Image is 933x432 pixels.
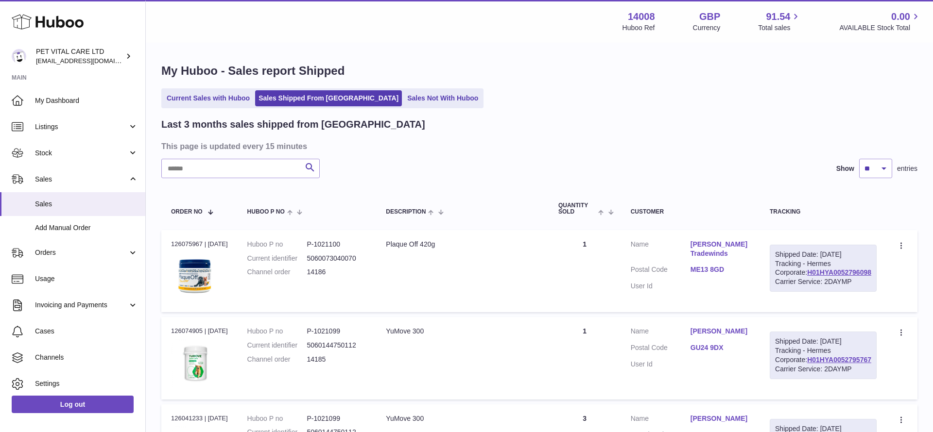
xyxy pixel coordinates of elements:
strong: 14008 [628,10,655,23]
span: entries [897,164,917,173]
dt: Channel order [247,355,307,364]
dd: 14186 [307,267,366,277]
a: Current Sales with Huboo [163,90,253,106]
div: Tracking - Hermes Corporate: [770,245,877,292]
div: Customer [631,209,750,215]
dt: User Id [631,360,691,369]
a: 0.00 AVAILABLE Stock Total [839,10,921,33]
img: 1732006879.jpg [171,339,220,387]
div: 126075967 | [DATE] [171,240,228,249]
span: Sales [35,199,138,209]
span: Order No [171,209,203,215]
span: Sales [35,175,128,184]
img: 1732007053.jpg [171,251,220,300]
dt: Name [631,327,691,338]
div: YuMove 300 [386,327,539,336]
span: Huboo P no [247,209,285,215]
a: 91.54 Total sales [758,10,801,33]
a: Sales Shipped From [GEOGRAPHIC_DATA] [255,90,402,106]
img: petvitalcare@gmail.com [12,49,26,64]
div: Tracking [770,209,877,215]
span: Channels [35,353,138,362]
span: Settings [35,379,138,388]
span: Cases [35,327,138,336]
a: [PERSON_NAME] [691,414,750,423]
span: Invoicing and Payments [35,300,128,310]
dt: Current identifier [247,254,307,263]
div: Shipped Date: [DATE] [775,250,871,259]
span: Orders [35,248,128,257]
span: [EMAIL_ADDRESS][DOMAIN_NAME] [36,57,143,65]
h3: This page is updated every 15 minutes [161,141,915,151]
div: YuMove 300 [386,414,539,423]
span: AVAILABLE Stock Total [839,23,921,33]
div: Currency [693,23,721,33]
a: Log out [12,396,134,413]
a: ME13 8GD [691,265,750,274]
span: Stock [35,149,128,158]
dt: User Id [631,282,691,291]
span: Total sales [758,23,801,33]
td: 1 [549,230,621,312]
span: Add Manual Order [35,223,138,233]
dd: P-1021099 [307,327,366,336]
div: Huboo Ref [622,23,655,33]
div: 126041233 | [DATE] [171,414,228,423]
span: 0.00 [891,10,910,23]
div: PET VITAL CARE LTD [36,47,123,66]
span: Quantity Sold [558,202,596,215]
span: Usage [35,274,138,283]
div: 126074905 | [DATE] [171,327,228,335]
span: Description [386,209,426,215]
dt: Huboo P no [247,414,307,423]
a: GU24 9DX [691,343,750,352]
h1: My Huboo - Sales report Shipped [161,63,917,79]
dd: P-1021100 [307,240,366,249]
dd: P-1021099 [307,414,366,423]
td: 1 [549,317,621,399]
a: H01HYA0052796098 [807,268,871,276]
div: Carrier Service: 2DAYMP [775,277,871,286]
dt: Name [631,240,691,261]
label: Show [836,164,854,173]
span: My Dashboard [35,96,138,105]
dt: Channel order [247,267,307,277]
span: Listings [35,122,128,132]
div: Tracking - Hermes Corporate: [770,332,877,379]
dt: Postal Code [631,343,691,355]
a: Sales Not With Huboo [404,90,482,106]
a: [PERSON_NAME] Tradewinds [691,240,750,258]
dt: Name [631,414,691,426]
div: Carrier Service: 2DAYMP [775,365,871,374]
dt: Postal Code [631,265,691,277]
dd: 5060144750112 [307,341,366,350]
h2: Last 3 months sales shipped from [GEOGRAPHIC_DATA] [161,118,425,131]
strong: GBP [699,10,720,23]
dt: Huboo P no [247,240,307,249]
div: Plaque Off 420g [386,240,539,249]
a: [PERSON_NAME] [691,327,750,336]
dd: 5060073040070 [307,254,366,263]
a: H01HYA0052795767 [807,356,871,364]
dt: Current identifier [247,341,307,350]
span: 91.54 [766,10,790,23]
dd: 14185 [307,355,366,364]
div: Shipped Date: [DATE] [775,337,871,346]
dt: Huboo P no [247,327,307,336]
